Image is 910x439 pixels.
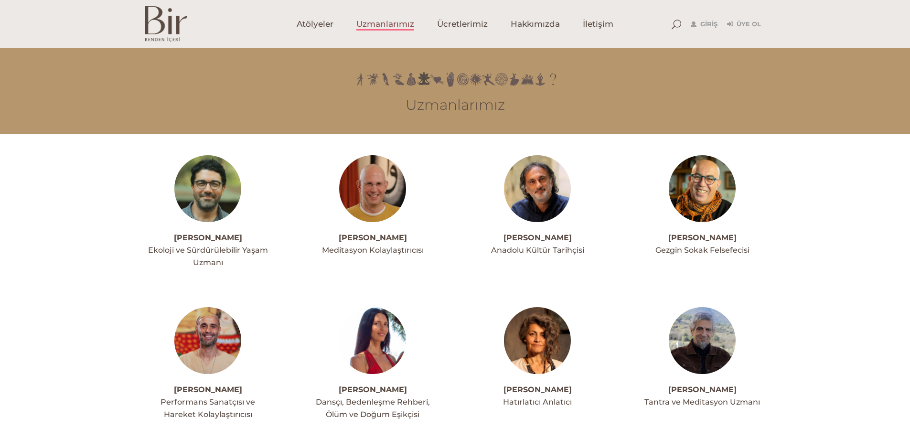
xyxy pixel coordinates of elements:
[691,19,717,30] a: Giriş
[668,233,737,242] a: [PERSON_NAME]
[503,397,572,407] span: Hatırlatıcı Anlatıcı
[316,397,430,419] span: Dansçı, Bedenleşme Rehberi, Ölüm ve Doğum Eşikçisi
[148,246,268,267] span: Ekoloji ve Sürdürülebilir Yaşam Uzmanı
[356,19,414,30] span: Uzmanlarımız
[669,155,736,222] img: alinakiprofil--300x300.jpg
[322,246,424,255] span: Meditasyon Kolaylaştırıcısı
[161,397,255,419] span: Performans Sanatçısı ve Hareket Kolaylaştırıcısı
[644,397,760,407] span: Tantra ve Meditasyon Uzmanı
[727,19,761,30] a: Üye Ol
[511,19,560,30] span: Hakkımızda
[339,233,407,242] a: [PERSON_NAME]
[504,155,571,222] img: Ali_Canip_Olgunlu_003_copy-300x300.jpg
[174,307,241,374] img: alperakprofil-300x300.jpg
[437,19,488,30] span: Ücretlerimiz
[174,385,242,394] a: [PERSON_NAME]
[339,307,406,374] img: amberprofil1-300x300.jpg
[583,19,613,30] span: İletişim
[669,307,736,374] img: Koray_Arham_Mincinozlu_002_copy-300x300.jpg
[668,385,737,394] a: [PERSON_NAME]
[174,155,241,222] img: ahmetacarprofil--300x300.jpg
[174,233,242,242] a: [PERSON_NAME]
[491,246,584,255] span: Anadolu Kültür Tarihçisi
[503,233,572,242] a: [PERSON_NAME]
[339,385,407,394] a: [PERSON_NAME]
[297,19,333,30] span: Atölyeler
[503,385,572,394] a: [PERSON_NAME]
[655,246,749,255] span: Gezgin Sokak Felsefecisi
[339,155,406,222] img: meditasyon-ahmet-1-300x300.jpg
[145,96,766,114] h3: Uzmanlarımız
[504,307,571,374] img: arbilprofilfoto-300x300.jpg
